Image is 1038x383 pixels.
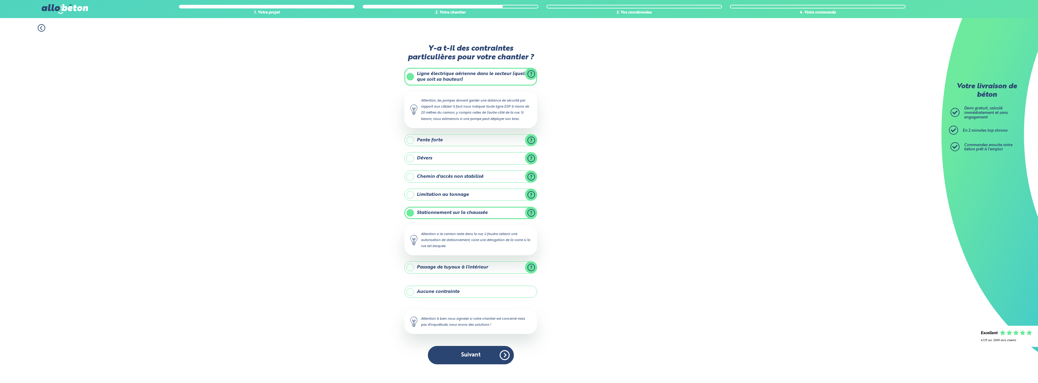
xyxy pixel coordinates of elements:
[964,106,1008,119] span: Devis gratuit, calculé immédiatement et sans engagement
[952,83,1021,99] p: Votre livraison de béton
[404,189,537,201] label: Limitation au tonnage
[404,207,537,219] label: Stationnement sur la chaussée
[981,331,998,336] div: Excellent
[428,346,514,364] button: Suivant
[730,11,906,15] div: 4. Votre commande
[963,129,1008,133] span: En 2 minutes top chrono
[981,339,1032,342] div: 4.7/5 sur 2300 avis clients
[404,171,537,183] label: Chemin d'accès non stabilisé
[984,359,1031,376] iframe: Help widget launcher
[179,11,355,15] div: 1. Votre projet
[42,4,88,14] img: allobéton
[404,152,537,164] label: Dévers
[404,68,537,86] label: Ligne électrique aérienne dans le secteur (quelle que soit sa hauteur)
[404,134,537,146] label: Pente forte
[404,92,537,128] div: Attention, les pompes doivent garder une distance de sécurité par rapport aux câbles! Il faut nou...
[404,286,537,298] label: Aucune contrainte
[546,11,722,15] div: 3. Vos coordonnées
[404,225,537,255] div: Attention si le camion reste dans la rue, il faudra obtenir une autorisation de stationnement, vo...
[964,143,1012,152] span: Commandez ensuite votre béton prêt à l'emploi
[404,261,537,273] label: Passage de tuyaux à l'intérieur
[404,310,537,334] div: Attention à bien nous signaler si votre chantier est concerné mais pas d'inquiétude, nous avons d...
[363,11,538,15] div: 2. Votre chantier
[404,44,537,62] label: Y-a t-il des contraintes particulières pour votre chantier ?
